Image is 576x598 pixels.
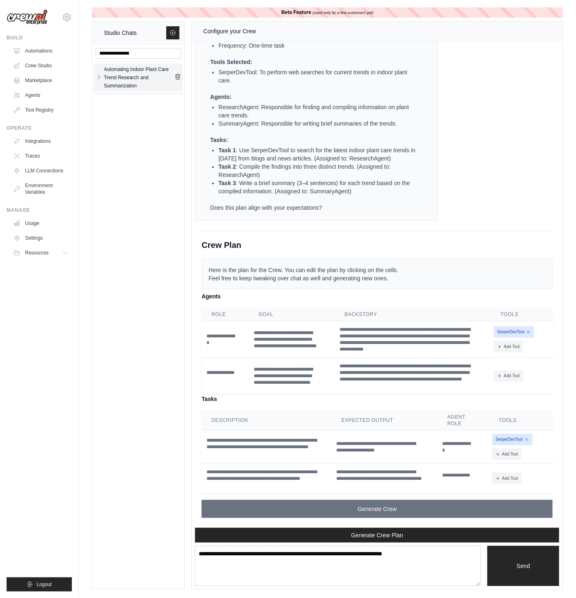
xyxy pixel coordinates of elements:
div: Automating Indoor Plant Care Trend Research and Summarization [104,65,174,90]
button: Logout [7,577,72,591]
a: Settings [10,231,72,245]
a: LLM Connections [10,164,72,177]
div: Operate [7,125,72,131]
li: : Use SerperDevTool to search for the latest indoor plant care trends in [DATE] from blogs and ne... [218,146,421,163]
button: Generate Crew [202,500,553,518]
span: SerperDevTool [492,434,532,445]
li: ResearchAgent: Responsible for finding and compiling information on plant care trends. [218,103,421,119]
button: Add Tool [492,449,521,460]
strong: Task 3 [218,180,236,186]
div: Manage [7,207,72,213]
span: Logout [37,581,52,588]
button: Send [487,546,559,586]
button: Add Tool [494,370,523,382]
li: : Write a brief summary (3–4 sentences) for each trend based on the compiled information. (Assign... [218,179,421,195]
a: Traces [10,149,72,163]
span: SerperDevTool [494,326,534,338]
span: Resources [25,250,48,256]
div: Build [7,34,72,41]
p: Here is the plan for the Crew. You can edit the plan by clicking on the cells. Feel free to keep ... [202,259,553,289]
th: Role [202,308,249,321]
li: SummaryAgent: Responsible for writing brief summaries of the trends. [218,119,421,128]
button: Add Tool [494,341,523,353]
strong: Tasks: [210,137,228,143]
th: Backstory [335,308,491,321]
th: Tools [489,410,553,431]
div: Studio Chats [104,28,137,38]
li: : Compile the findings into three distinct trends. (Assigned to: ResearchAgent) [218,163,421,179]
th: Description [202,410,331,431]
th: Goal [249,308,335,321]
a: Automations [10,44,72,57]
h4: Agents [202,291,553,301]
a: Environment Variables [10,179,72,199]
a: Tool Registry [10,103,72,117]
a: Integrations [10,135,72,148]
strong: Tools Selected: [210,59,252,65]
li: Frequency: One-time task [218,41,421,50]
b: Beta Feature [281,9,311,15]
th: Tools [491,308,553,321]
li: SerperDevTool: To perform web searches for current trends in indoor plant care. [218,68,421,85]
img: Logo [7,9,48,25]
div: Configure your Crew [203,26,256,36]
h4: Tasks [202,394,553,404]
button: Add Tool [492,473,521,484]
a: Crew Studio [10,59,72,72]
p: Does this plan align with your expectations? [210,204,421,212]
a: Agents [10,89,72,102]
th: Agent Role [438,410,489,431]
a: Automating Indoor Plant Care Trend Research and Summarization [102,65,174,90]
span: Generate Crew [358,505,397,513]
button: Generate Crew Plan [195,528,559,543]
strong: Agents: [210,94,232,100]
i: (used only by a few customers yet) [312,10,373,15]
th: Expected Output [332,410,438,431]
a: Usage [10,217,72,230]
div: Crew Plan [202,239,553,251]
a: Marketplace [10,74,72,87]
strong: Task 2 [218,163,236,170]
button: Resources [10,246,72,259]
strong: Task 1 [218,147,236,154]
